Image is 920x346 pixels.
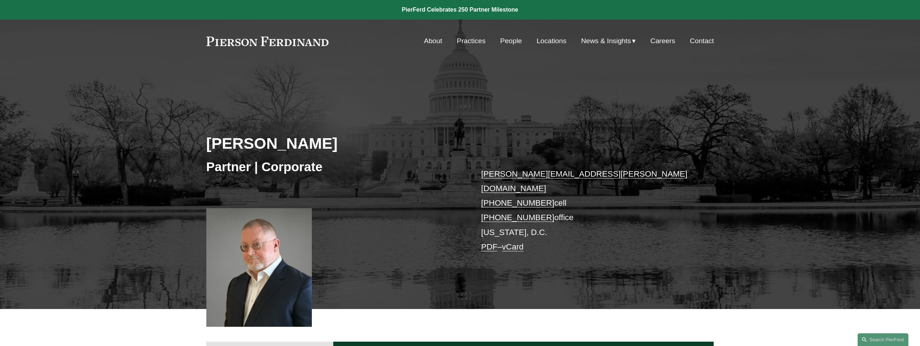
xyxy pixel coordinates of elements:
a: People [500,34,522,48]
p: cell office [US_STATE], D.C. – [481,167,693,255]
a: Practices [457,34,486,48]
a: [PHONE_NUMBER] [481,198,554,207]
a: [PHONE_NUMBER] [481,213,554,222]
span: News & Insights [581,35,631,48]
a: folder dropdown [581,34,636,48]
a: Contact [690,34,714,48]
h2: [PERSON_NAME] [206,134,460,153]
a: Locations [537,34,566,48]
a: vCard [502,242,524,251]
a: PDF [481,242,498,251]
a: [PERSON_NAME][EMAIL_ADDRESS][PERSON_NAME][DOMAIN_NAME] [481,169,688,193]
a: Search this site [858,333,908,346]
h3: Partner | Corporate [206,159,460,175]
a: About [424,34,442,48]
a: Careers [651,34,675,48]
